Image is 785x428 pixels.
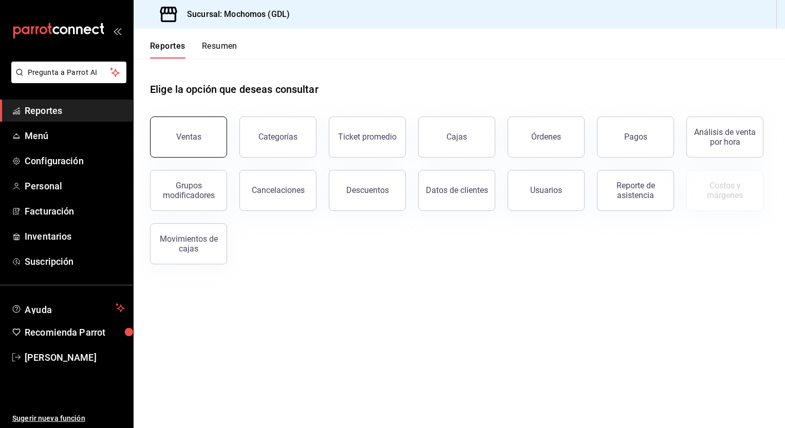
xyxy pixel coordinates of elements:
[28,67,110,78] span: Pregunta a Parrot AI
[25,105,62,116] font: Reportes
[7,74,126,85] a: Pregunta a Parrot AI
[150,223,227,264] button: Movimientos de cajas
[531,132,561,142] div: Órdenes
[686,116,763,158] button: Análisis de venta por hora
[150,41,237,59] div: Pestañas de navegación
[686,170,763,211] button: Contrata inventarios para ver este reporte
[176,132,201,142] div: Ventas
[150,41,185,51] font: Reportes
[150,170,227,211] button: Grupos modificadores
[338,132,397,142] div: Ticket promedio
[426,185,488,195] div: Datos de clientes
[25,155,84,166] font: Configuración
[25,256,73,267] font: Suscripción
[418,170,495,211] button: Datos de clientes
[508,170,585,211] button: Usuarios
[239,116,316,158] button: Categorías
[624,132,647,142] div: Pagos
[258,132,297,142] div: Categorías
[157,181,220,200] div: Grupos modificadores
[446,132,467,142] div: Cajas
[597,116,674,158] button: Pagos
[179,8,290,21] h3: Sucursal: Mochomos (GDL)
[11,62,126,83] button: Pregunta a Parrot AI
[150,82,319,97] h1: Elige la opción que deseas consultar
[604,181,667,200] div: Reporte de asistencia
[597,170,674,211] button: Reporte de asistencia
[693,181,757,200] div: Costos y márgenes
[25,302,111,314] span: Ayuda
[418,116,495,158] button: Cajas
[157,234,220,254] div: Movimientos de cajas
[25,181,62,191] font: Personal
[202,41,237,59] button: Resumen
[25,352,97,363] font: [PERSON_NAME]
[329,116,406,158] button: Ticket promedio
[329,170,406,211] button: Descuentos
[508,116,585,158] button: Órdenes
[150,116,227,158] button: Ventas
[25,206,74,217] font: Facturación
[239,170,316,211] button: Cancelaciones
[113,27,121,35] button: open_drawer_menu
[252,185,305,195] div: Cancelaciones
[25,327,105,338] font: Recomienda Parrot
[693,127,757,147] div: Análisis de venta por hora
[346,185,389,195] div: Descuentos
[25,130,49,141] font: Menú
[530,185,562,195] div: Usuarios
[12,414,85,422] font: Sugerir nueva función
[25,231,71,242] font: Inventarios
